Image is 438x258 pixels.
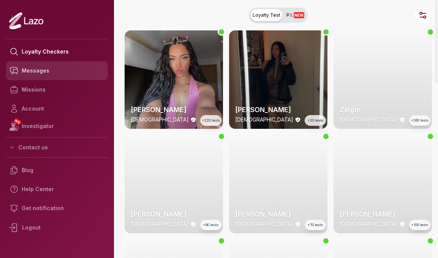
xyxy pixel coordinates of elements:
span: +220 tests [202,118,220,123]
span: Loyalty Test [253,12,280,18]
h2: [PERSON_NAME] [235,104,321,115]
span: +90 tests [203,222,218,228]
a: thumbchecker[PERSON_NAME][DEMOGRAPHIC_DATA]+100 tests [334,135,432,233]
img: checker [334,135,432,233]
h2: [PERSON_NAME] [340,209,426,220]
img: checker [125,135,223,233]
a: thumbchecker[PERSON_NAME][DEMOGRAPHIC_DATA]+20 tests [229,30,327,129]
span: +20 tests [308,118,323,123]
div: Logout [6,218,108,237]
h2: Zelgin [340,104,426,115]
a: Help Center [6,180,108,199]
a: Account [6,99,108,118]
img: checker [229,135,327,233]
p: [DEMOGRAPHIC_DATA] [235,116,293,123]
h2: [PERSON_NAME] [131,209,217,220]
a: Get notification [6,199,108,218]
a: Messages [6,61,108,80]
span: NEW [294,12,304,18]
img: checker [229,30,327,129]
img: checker [125,30,223,129]
p: [DEMOGRAPHIC_DATA] [131,116,189,123]
span: +260 tests [411,118,429,123]
a: thumbchecker[PERSON_NAME][DEMOGRAPHIC_DATA]+70 tests [229,135,327,233]
img: checker [334,30,432,129]
a: Blog [6,161,108,180]
h2: [PERSON_NAME] [131,104,217,115]
a: thumbcheckerZelgin[DEMOGRAPHIC_DATA]+260 tests [334,30,432,129]
h2: [PERSON_NAME] [235,209,321,220]
span: +100 tests [411,222,428,228]
p: [DEMOGRAPHIC_DATA] [340,116,398,123]
p: [DEMOGRAPHIC_DATA] [131,220,189,228]
a: NEWInvestigator [6,118,108,134]
a: Loyalty Checkers [6,42,108,61]
p: [DEMOGRAPHIC_DATA] [235,220,293,228]
a: thumbchecker[PERSON_NAME][DEMOGRAPHIC_DATA]+90 tests [125,135,223,233]
span: NEW [13,118,22,125]
button: Contact us [6,141,108,154]
span: +70 tests [308,222,323,228]
span: P.I. [286,12,304,18]
p: [DEMOGRAPHIC_DATA] [340,220,398,228]
a: Missions [6,80,108,99]
a: thumbchecker[PERSON_NAME][DEMOGRAPHIC_DATA]+220 tests [125,30,223,129]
